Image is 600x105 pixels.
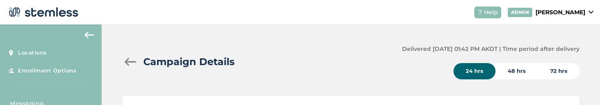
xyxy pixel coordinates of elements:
div: 72 hrs [538,63,580,79]
img: logo-dark-0685b13c.svg [7,4,78,20]
h2: Campaign Details [143,55,235,69]
p: [PERSON_NAME] [536,8,585,17]
div: ADMIN [508,8,533,17]
img: icon_down-arrow-small-66adaf34.svg [589,11,593,14]
span: Locations [18,49,47,57]
label: Delivered [DATE] 01:42 PM AKDT | Time period after delivery [402,45,580,53]
img: icon-help-white-03924b79.svg [478,10,482,15]
span: Help [484,8,498,17]
div: 24 hrs [453,63,496,79]
img: icon-arrow-back-accent-c549486e.svg [84,32,94,38]
div: 48 hrs [496,63,538,79]
span: Enrollment Options [18,67,76,75]
iframe: Chat Widget [559,66,600,105]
